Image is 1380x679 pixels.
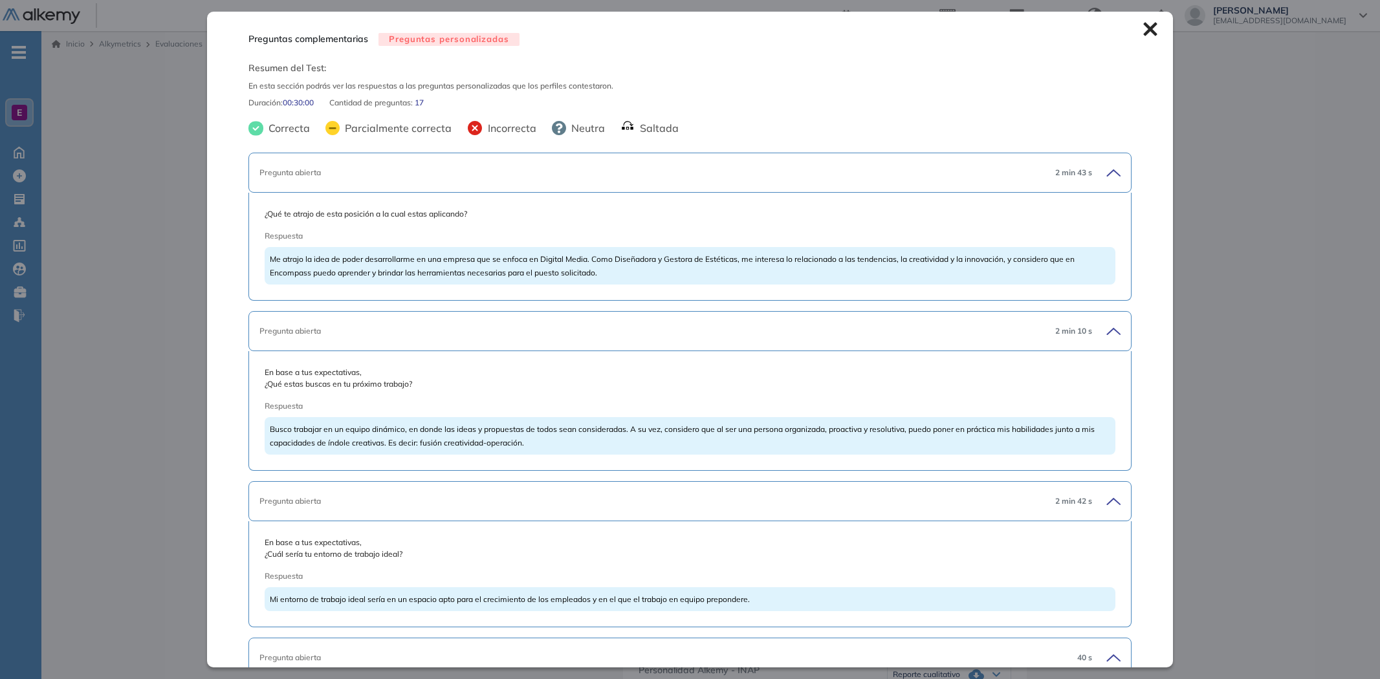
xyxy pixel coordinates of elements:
[283,97,314,109] span: 00:30:00
[415,97,424,109] span: 17
[259,495,1035,507] div: Pregunta abierta
[340,120,452,136] span: Parcialmente correcta
[259,652,1035,663] div: Pregunta abierta
[265,208,1115,220] span: ¿Qué te atrajo de esta posición a la cual estas aplicando?
[1055,495,1092,507] span: 2 min 42 s
[483,120,536,136] span: Incorrecta
[263,120,310,136] span: Correcta
[270,254,1075,277] span: Me atrajo la idea de poder desarrollarme en una empresa que se enfoca en Digital Media. Como Dise...
[265,230,1031,242] span: Respuesta
[378,33,520,47] span: Preguntas personalizadas
[248,80,1132,92] span: En esta sección podrás ver las respuestas a las preguntas personalizadas que los perfiles contest...
[259,325,1035,337] div: Pregunta abierta
[265,570,1031,582] span: Respuesta
[248,97,283,109] span: Duración :
[248,61,1132,75] span: Resumen del Test:
[635,120,679,136] span: Saltada
[248,32,368,46] span: Preguntas complementarias
[1055,325,1092,337] span: 2 min 10 s
[265,537,1115,560] span: En base a tus expectativas, ¿Cuál sería tu entorno de trabajo ideal?
[259,167,1035,178] div: Pregunta abierta
[329,97,415,109] span: Cantidad de preguntas:
[1077,652,1092,663] span: 40 s
[265,367,1115,390] span: En base a tus expectativas, ¿Qué estas buscas en tu próximo trabajo?
[270,424,1095,447] span: Busco trabajar en un equipo dinámico, en donde las ideas y propuestas de todos sean consideradas....
[1055,167,1092,178] span: 2 min 43 s
[265,400,1031,412] span: Respuesta
[566,120,605,136] span: Neutra
[270,594,750,604] span: Mi entorno de trabajo ideal sería en un espacio apto para el crecimiento de los empleados y en el...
